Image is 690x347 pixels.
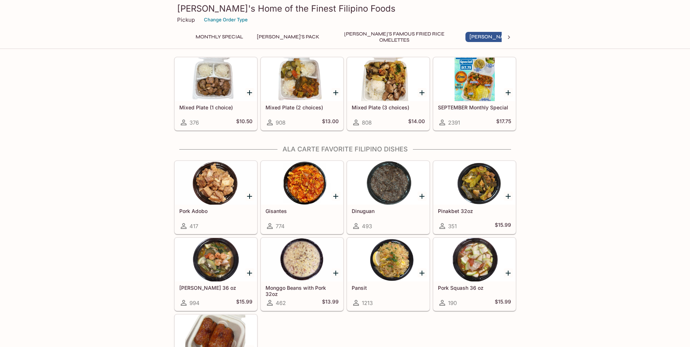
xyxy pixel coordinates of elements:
div: Monggo Beans with Pork 32oz [261,238,343,281]
div: Pork Adobo [175,161,257,205]
a: Pork Adobo417 [175,161,257,234]
button: Add Pinakbet 32oz [504,192,513,201]
span: 908 [276,119,285,126]
a: Dinuguan493 [347,161,430,234]
h5: $17.75 [496,118,511,127]
h4: Ala Carte Favorite Filipino Dishes [174,145,516,153]
span: 376 [189,119,199,126]
button: Add SEPTEMBER Monthly Special [504,88,513,97]
span: 190 [448,300,457,306]
h5: $15.99 [495,298,511,307]
h5: SEPTEMBER Monthly Special [438,104,511,110]
button: Add Gisantes [331,192,340,201]
a: Gisantes774 [261,161,343,234]
button: Add Pork Squash 36 oz [504,268,513,277]
h5: Pork Adobo [179,208,252,214]
h5: Mixed Plate (1 choice) [179,104,252,110]
span: 351 [448,223,457,230]
div: Pork Squash 36 oz [434,238,515,281]
h3: [PERSON_NAME]'s Home of the Finest Filipino Foods [177,3,513,14]
div: Pansit [347,238,429,281]
div: Dinuguan [347,161,429,205]
button: Monthly Special [192,32,247,42]
h5: [PERSON_NAME] 36 oz [179,285,252,291]
button: Add Pansit [418,268,427,277]
a: Mixed Plate (3 choices)808$14.00 [347,57,430,130]
h5: Monggo Beans with Pork 32oz [265,285,339,297]
span: 774 [276,223,285,230]
span: 994 [189,300,200,306]
span: 417 [189,223,198,230]
button: [PERSON_NAME]'s Mixed Plates [465,32,558,42]
span: 493 [362,223,372,230]
h5: $13.00 [322,118,339,127]
button: Add Mixed Plate (2 choices) [331,88,340,97]
button: Add Monggo Beans with Pork 32oz [331,268,340,277]
a: Pinakbet 32oz351$15.99 [433,161,516,234]
button: Add Mixed Plate (3 choices) [418,88,427,97]
button: Add Pork Adobo [245,192,254,201]
button: Add Sari Sari 36 oz [245,268,254,277]
h5: $15.99 [236,298,252,307]
div: Mixed Plate (2 choices) [261,58,343,101]
span: 2391 [448,119,460,126]
h5: $15.99 [495,222,511,230]
a: Monggo Beans with Pork 32oz462$13.99 [261,238,343,311]
button: [PERSON_NAME]'s Famous Fried Rice Omelettes [329,32,460,42]
span: 808 [362,119,372,126]
h5: $10.50 [236,118,252,127]
div: Mixed Plate (3 choices) [347,58,429,101]
h5: Pansit [352,285,425,291]
h5: $14.00 [408,118,425,127]
div: SEPTEMBER Monthly Special [434,58,515,101]
h5: Mixed Plate (2 choices) [265,104,339,110]
h5: Pork Squash 36 oz [438,285,511,291]
button: Change Order Type [201,14,251,25]
button: [PERSON_NAME]'s Pack [253,32,323,42]
h5: Mixed Plate (3 choices) [352,104,425,110]
a: Mixed Plate (2 choices)908$13.00 [261,57,343,130]
h5: Gisantes [265,208,339,214]
div: Mixed Plate (1 choice) [175,58,257,101]
a: Pork Squash 36 oz190$15.99 [433,238,516,311]
div: Pinakbet 32oz [434,161,515,205]
a: Pansit1213 [347,238,430,311]
a: Mixed Plate (1 choice)376$10.50 [175,57,257,130]
button: Add Dinuguan [418,192,427,201]
div: Sari Sari 36 oz [175,238,257,281]
h5: Pinakbet 32oz [438,208,511,214]
p: Pickup [177,16,195,23]
h5: Dinuguan [352,208,425,214]
button: Add Mixed Plate (1 choice) [245,88,254,97]
a: [PERSON_NAME] 36 oz994$15.99 [175,238,257,311]
a: SEPTEMBER Monthly Special2391$17.75 [433,57,516,130]
h5: $13.99 [322,298,339,307]
span: 1213 [362,300,373,306]
span: 462 [276,300,286,306]
div: Gisantes [261,161,343,205]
